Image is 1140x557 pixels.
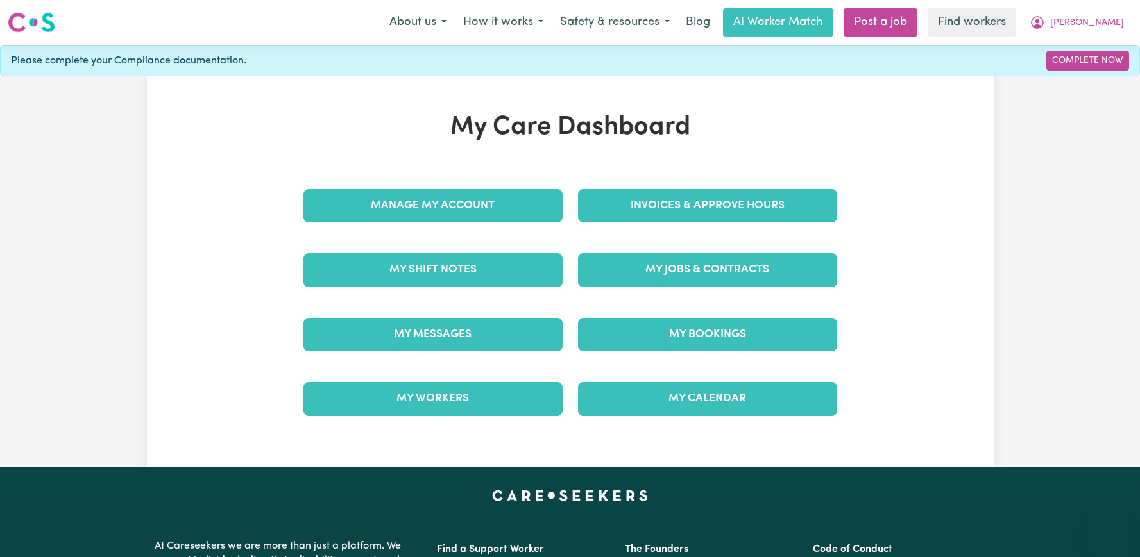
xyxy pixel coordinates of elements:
[578,189,837,222] a: Invoices & Approve Hours
[1046,51,1129,71] a: Complete Now
[303,382,563,415] a: My Workers
[8,8,55,37] a: Careseekers logo
[1089,506,1130,547] iframe: Button to launch messaging window
[11,53,246,69] span: Please complete your Compliance documentation.
[303,318,563,351] a: My Messages
[303,253,563,287] a: My Shift Notes
[844,8,917,37] a: Post a job
[8,11,55,34] img: Careseekers logo
[723,8,833,37] a: AI Worker Match
[296,112,845,143] h1: My Care Dashboard
[578,253,837,287] a: My Jobs & Contracts
[578,318,837,351] a: My Bookings
[381,9,455,36] button: About us
[1050,16,1124,30] span: [PERSON_NAME]
[813,544,892,554] a: Code of Conduct
[492,490,648,501] a: Careseekers home page
[437,544,544,554] a: Find a Support Worker
[678,8,718,37] a: Blog
[552,9,678,36] button: Safety & resources
[625,544,688,554] a: The Founders
[1021,9,1132,36] button: My Account
[578,382,837,415] a: My Calendar
[928,8,1016,37] a: Find workers
[303,189,563,222] a: Manage My Account
[455,9,552,36] button: How it works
